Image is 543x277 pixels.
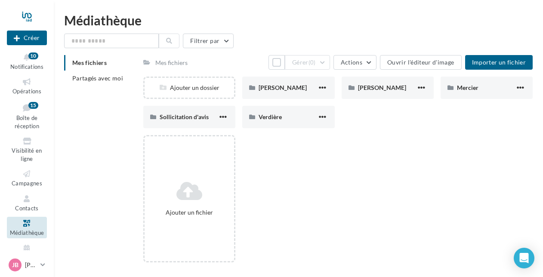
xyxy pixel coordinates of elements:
[12,261,19,269] span: JB
[514,248,534,268] div: Open Intercom Messenger
[7,217,47,238] a: Médiathèque
[64,14,533,27] div: Médiathèque
[465,55,533,70] button: Importer un fichier
[148,208,231,217] div: Ajouter un fichier
[72,59,107,66] span: Mes fichiers
[309,59,316,66] span: (0)
[145,83,234,92] div: Ajouter un dossier
[333,55,376,70] button: Actions
[341,58,362,66] span: Actions
[259,113,282,120] span: Verdière
[7,242,47,263] a: Calendrier
[28,102,38,109] div: 15
[155,58,188,67] div: Mes fichiers
[12,88,41,95] span: Opérations
[7,31,47,45] button: Créer
[7,167,47,188] a: Campagnes
[7,75,47,96] a: Opérations
[10,229,44,236] span: Médiathèque
[15,114,39,129] span: Boîte de réception
[72,74,123,82] span: Partagés avec moi
[7,192,47,213] a: Contacts
[7,135,47,164] a: Visibilité en ligne
[285,55,330,70] button: Gérer(0)
[7,100,47,132] a: Boîte de réception15
[25,261,37,269] p: [PERSON_NAME]
[160,113,209,120] span: Sollicitation d'avis
[380,55,461,70] button: Ouvrir l'éditeur d'image
[7,51,47,72] button: Notifications 10
[7,257,47,273] a: JB [PERSON_NAME]
[12,180,42,187] span: Campagnes
[7,31,47,45] div: Nouvelle campagne
[358,84,406,91] span: [PERSON_NAME]
[28,52,38,59] div: 10
[10,63,43,70] span: Notifications
[259,84,307,91] span: [PERSON_NAME]
[183,34,234,48] button: Filtrer par
[12,147,42,162] span: Visibilité en ligne
[15,205,39,212] span: Contacts
[457,84,478,91] span: Mercier
[472,58,526,66] span: Importer un fichier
